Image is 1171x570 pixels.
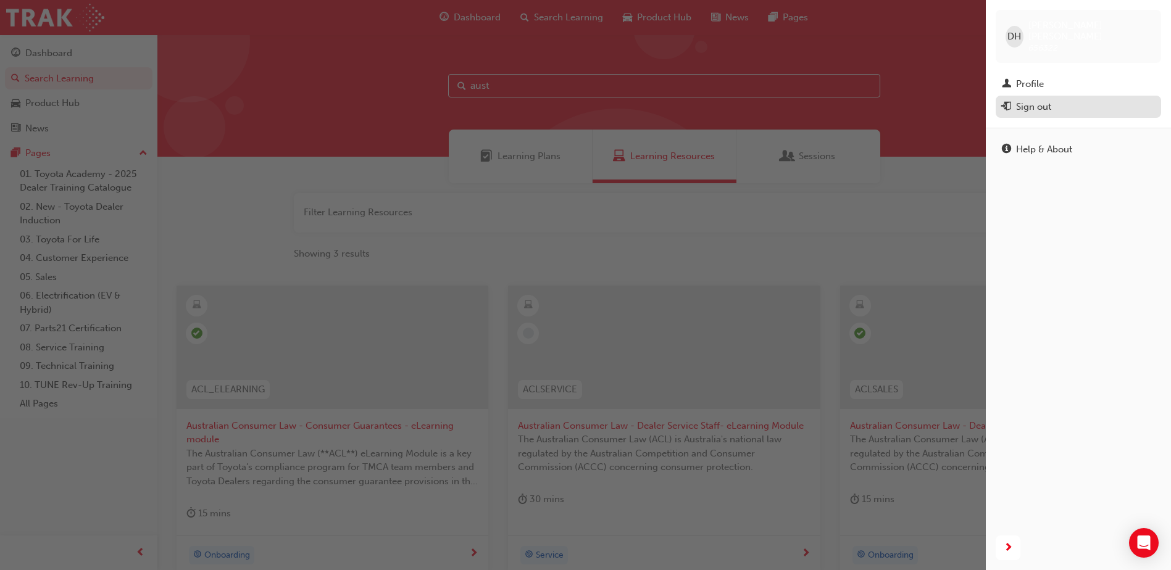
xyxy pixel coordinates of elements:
span: exit-icon [1002,102,1011,113]
div: Help & About [1016,142,1072,157]
span: 656322 [1028,43,1058,53]
div: Open Intercom Messenger [1129,528,1159,558]
span: next-icon [1004,540,1013,556]
span: man-icon [1002,79,1011,90]
a: Help & About [996,138,1161,161]
div: Sign out [1016,100,1051,114]
a: Profile [996,73,1161,96]
button: Sign out [996,96,1161,118]
span: [PERSON_NAME] [PERSON_NAME] [1028,20,1151,42]
span: info-icon [1002,144,1011,155]
span: DH [1007,30,1021,44]
div: Profile [1016,77,1044,91]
